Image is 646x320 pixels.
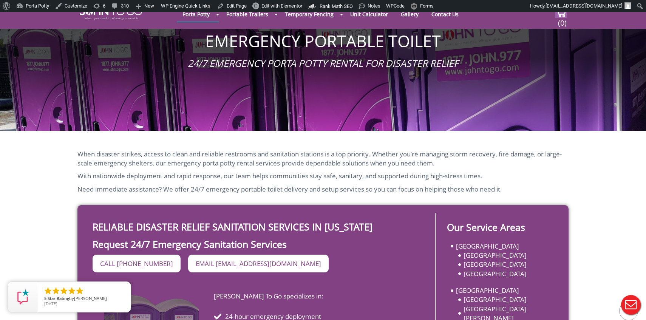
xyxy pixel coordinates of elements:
img: cart a [555,8,567,18]
span: [GEOGRAPHIC_DATA] [462,251,527,260]
span: 24/7 Emergency Porta Potty Rental for Disaster Relief [188,57,459,70]
span: [GEOGRAPHIC_DATA] [462,260,527,269]
li:  [75,286,84,295]
span: [PERSON_NAME] [74,295,107,301]
strong: Reliable Disaster Relief Sanitation Services in [US_STATE] [93,220,372,233]
span: [EMAIL_ADDRESS][DOMAIN_NAME] [546,3,622,9]
span: [DATE] [44,301,57,306]
a: Porta Potty [177,7,215,22]
span: [GEOGRAPHIC_DATA] [454,286,519,295]
li:  [51,286,60,295]
span: [GEOGRAPHIC_DATA] [454,242,519,251]
span: With nationwide deployment and rapid response, our team helps communities stay safe, sanitary, an... [77,172,482,180]
a: Portable Trailers [221,7,274,22]
a: [GEOGRAPHIC_DATA] [458,295,553,304]
a: Temporary Fencing [279,7,339,22]
a: [GEOGRAPHIC_DATA] [458,251,527,260]
a: CALL [PHONE_NUMBER] [93,255,181,272]
span: Rank Math SEO [320,3,353,9]
a: Gallery [395,7,424,22]
a: [GEOGRAPHIC_DATA] [458,269,527,278]
li:  [67,286,76,295]
p: [PERSON_NAME] To Go specializes in: [214,292,424,301]
span: (0) [558,12,567,28]
span: EMAIL [EMAIL_ADDRESS][DOMAIN_NAME] [196,260,321,267]
img: Review Rating [15,289,31,305]
span: [GEOGRAPHIC_DATA] [462,269,527,278]
li:  [43,286,53,295]
a: [GEOGRAPHIC_DATA] [451,286,519,295]
span: 5 [44,295,46,301]
a: Unit Calculator [345,7,394,22]
a: [GEOGRAPHIC_DATA] [451,242,519,251]
a: Contact Us [426,7,464,22]
a: [GEOGRAPHIC_DATA] [458,260,527,269]
span: CALL [PHONE_NUMBER] [100,260,173,267]
strong: Our Service Areas [447,221,525,233]
li:  [59,286,68,295]
h2: Emergency Portable Toilet [77,33,569,49]
span: Need immediate assistance? We offer 24/7 emergency portable toilet delivery and setup services so... [77,185,502,193]
span: Edit with Elementor [261,3,302,9]
span: by [44,296,125,301]
strong: Request 24/7 Emergency Sanitation Services [93,238,287,250]
img: JOHN to go [80,8,142,20]
span: Star Rating [48,295,69,301]
button: Live Chat [616,290,646,320]
a: EMAIL [EMAIL_ADDRESS][DOMAIN_NAME] [188,255,329,272]
span: [GEOGRAPHIC_DATA] [462,295,527,304]
span: When disaster strikes, access to clean and reliable restrooms and sanitation stations is a top pr... [77,150,562,167]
